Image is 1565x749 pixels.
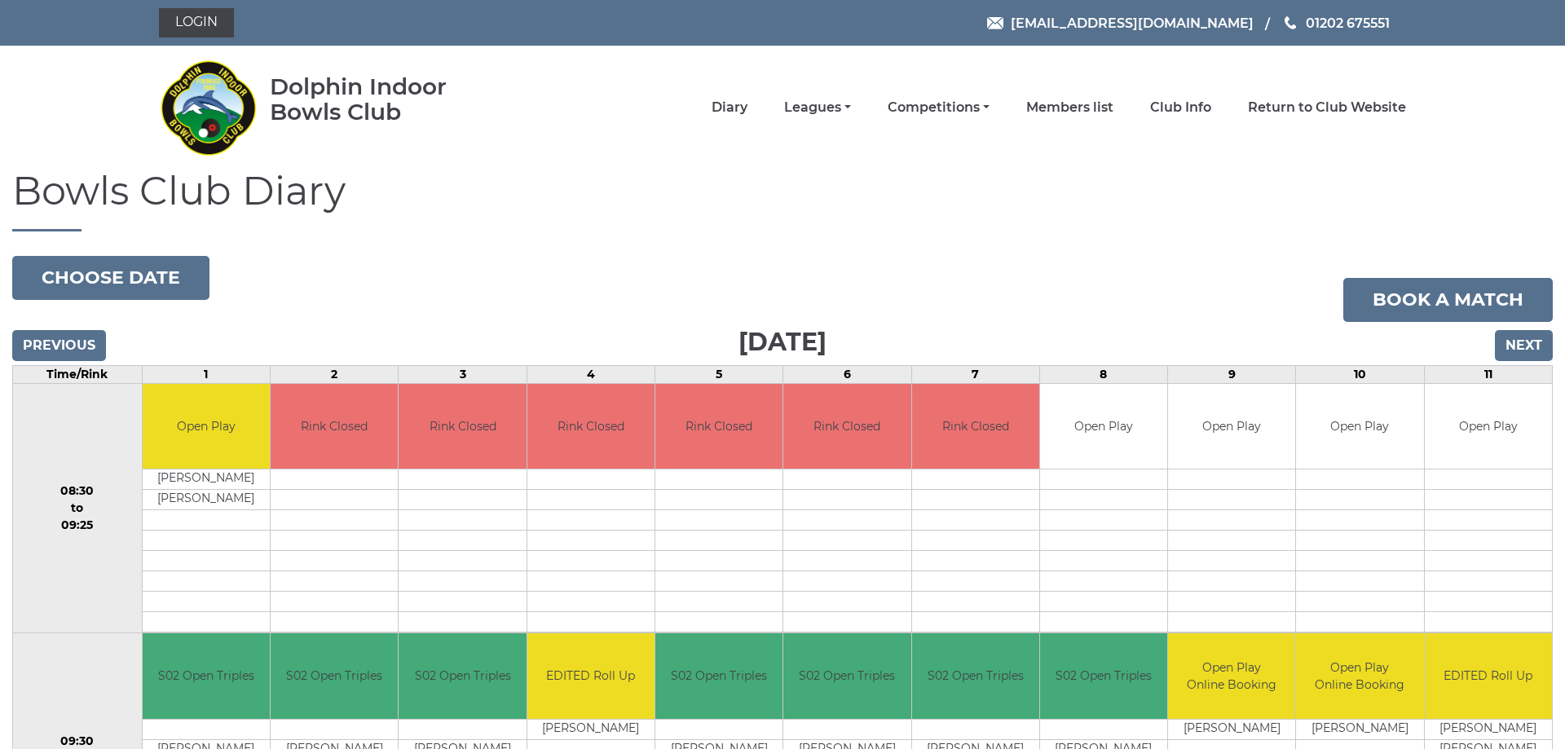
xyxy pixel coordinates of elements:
[987,17,1003,29] img: Email
[655,384,782,469] td: Rink Closed
[527,384,655,469] td: Rink Closed
[13,365,143,383] td: Time/Rink
[888,99,990,117] a: Competitions
[13,383,143,633] td: 08:30 to 09:25
[159,51,257,165] img: Dolphin Indoor Bowls Club
[912,633,1039,719] td: S02 Open Triples
[1168,719,1295,739] td: [PERSON_NAME]
[527,633,655,719] td: EDITED Roll Up
[142,365,270,383] td: 1
[1039,365,1167,383] td: 8
[783,384,910,469] td: Rink Closed
[1168,633,1295,719] td: Open Play Online Booking
[655,633,782,719] td: S02 Open Triples
[1424,365,1552,383] td: 11
[12,256,209,300] button: Choose date
[271,365,399,383] td: 2
[1282,13,1390,33] a: Phone us 01202 675551
[527,365,655,383] td: 4
[12,330,106,361] input: Previous
[271,633,398,719] td: S02 Open Triples
[1040,633,1167,719] td: S02 Open Triples
[1495,330,1553,361] input: Next
[1285,16,1296,29] img: Phone us
[1306,15,1390,30] span: 01202 675551
[655,365,782,383] td: 5
[1011,15,1254,30] span: [EMAIL_ADDRESS][DOMAIN_NAME]
[271,384,398,469] td: Rink Closed
[1343,278,1553,322] a: Book a match
[1040,384,1167,469] td: Open Play
[399,633,526,719] td: S02 Open Triples
[783,365,911,383] td: 6
[12,170,1553,231] h1: Bowls Club Diary
[911,365,1039,383] td: 7
[1026,99,1113,117] a: Members list
[912,384,1039,469] td: Rink Closed
[143,490,270,510] td: [PERSON_NAME]
[784,99,851,117] a: Leagues
[1296,384,1423,469] td: Open Play
[1150,99,1211,117] a: Club Info
[1425,633,1552,719] td: EDITED Roll Up
[399,365,527,383] td: 3
[1296,633,1423,719] td: Open Play Online Booking
[143,469,270,490] td: [PERSON_NAME]
[1425,384,1552,469] td: Open Play
[987,13,1254,33] a: Email [EMAIL_ADDRESS][DOMAIN_NAME]
[1248,99,1406,117] a: Return to Club Website
[1425,719,1552,739] td: [PERSON_NAME]
[527,719,655,739] td: [PERSON_NAME]
[1296,719,1423,739] td: [PERSON_NAME]
[143,633,270,719] td: S02 Open Triples
[399,384,526,469] td: Rink Closed
[1168,365,1296,383] td: 9
[712,99,747,117] a: Diary
[270,74,499,125] div: Dolphin Indoor Bowls Club
[783,633,910,719] td: S02 Open Triples
[1168,384,1295,469] td: Open Play
[143,384,270,469] td: Open Play
[1296,365,1424,383] td: 10
[159,8,234,37] a: Login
